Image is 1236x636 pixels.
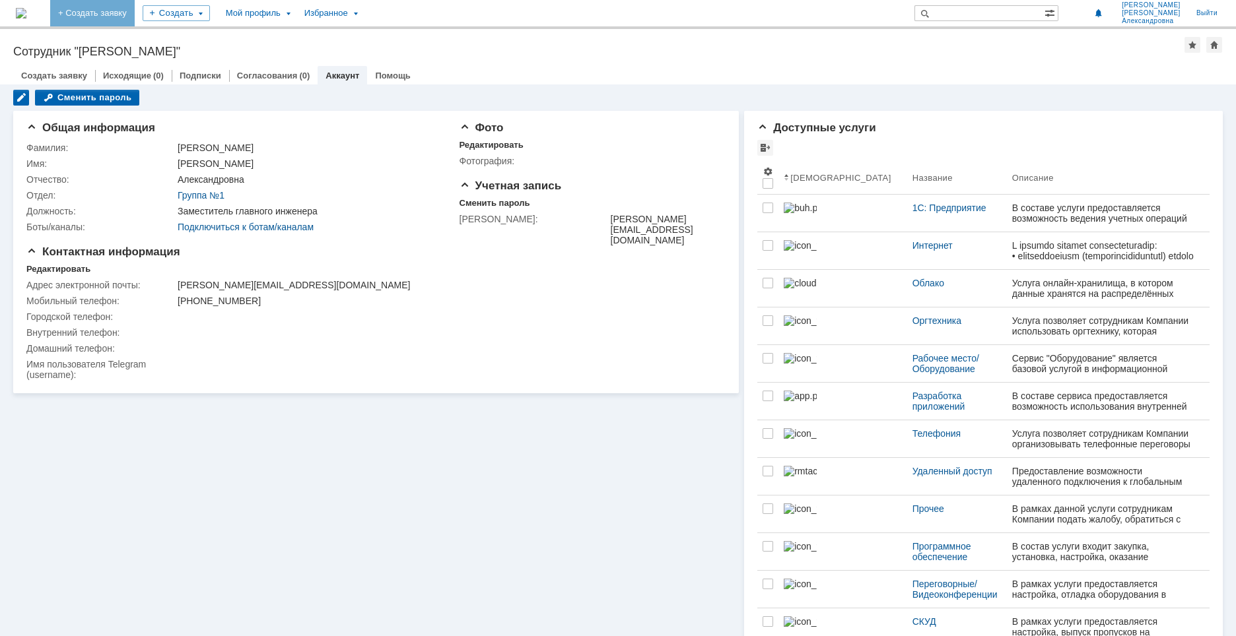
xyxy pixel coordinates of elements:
[778,533,907,570] a: icon_vit_uslug_mini1.png
[1007,495,1199,532] a: В рамках данной услуги сотрудникам Компании подать жалобу, обратиться с проблемой, которая не пре...
[460,156,608,166] div: Фотография:
[26,264,90,274] div: Редактировать
[912,428,1002,439] div: Телефония
[778,345,907,382] a: icon_vit_uslug_mini13.png
[912,240,1002,251] div: Интернет
[26,343,175,354] div: Домашний телефон:
[178,296,439,306] div: [PHONE_NUMBER]
[778,458,907,495] a: rmtacs.png
[1122,9,1181,17] span: [PERSON_NAME]
[912,278,1002,288] div: Облако
[1007,307,1199,344] a: Услуга позволяет сотрудникам Компании использовать оргтехнику, которая предоставляется сотруднику...
[1012,428,1194,502] div: Услуга позволяет сотрудникам Компании организовывать телефонные переговоры с внутренними и внешни...
[907,161,1007,195] th: Название
[460,198,530,208] div: Сменить пароль
[778,195,907,232] a: buh.png
[912,315,1002,326] div: Оргтехника
[26,280,175,290] div: Адрес электронной почты:
[912,466,1002,476] div: Удаленный доступ
[178,222,314,232] a: Подключиться к ботам/каналам
[1012,173,1054,183] div: Описание
[1012,240,1194,430] div: L ipsumdo sitamet consecteturadip: • elitseddoeiusm (temporincididuntutl) etdolo m aliq Enimadmi ...
[26,327,175,338] div: Внутренний телефон:
[13,90,29,106] div: Редактировать
[1007,458,1199,495] a: Предоставление возможности удаленного подключения к глобальным системам со стороны локаций, а так...
[907,495,1007,532] a: Прочее
[1012,579,1194,631] div: В рамках услуги предоставляется настройка, отладка оборудования в переговорных комнатах и оказани...
[460,179,562,192] span: Учетная запись
[907,270,1007,307] a: Облако
[1045,6,1058,18] span: Расширенный поиск
[912,579,1002,600] div: Переговорные/Видеоконференции
[763,166,773,177] span: Настройки
[1184,37,1200,53] div: Добавить в избранное
[784,579,817,589] img: icon_vit_uslug_mini1.png
[26,158,175,169] div: Имя:
[26,190,175,201] div: Отдел:
[907,307,1007,344] a: Оргтехника
[16,8,26,18] a: Перейти на домашнюю страницу
[1007,232,1199,269] a: L ipsumdo sitamet consecteturadip: • elitseddoeiusm (temporincididuntutl) etdolo m aliq Enimadmi ...
[778,571,907,608] a: icon_vit_uslug_mini1.png
[778,383,907,420] a: app.png
[907,420,1007,457] a: Телефония
[1007,571,1199,608] a: В рамках услуги предоставляется настройка, отладка оборудования в переговорных комнатах и оказани...
[26,296,175,306] div: Мобильный телефон:
[1007,533,1199,570] a: В состав услуги входит закупка, установка, настройка, оказание технической поддержки базового и с...
[26,359,175,380] div: Имя пользователя Telegram (username):
[1012,466,1194,529] div: Предоставление возможности удаленного подключения к глобальным системам со стороны локаций, а так...
[1007,195,1199,232] a: В составе услуги предоставляется возможность ведения учетных операций и единой базы данных по бух...
[13,45,1184,58] div: Сотрудник "[PERSON_NAME]"
[778,270,907,307] a: cloud.png
[907,232,1007,269] a: Интернет
[784,391,817,401] img: app.png
[375,71,410,80] a: Помощь
[790,173,891,183] div: [DEMOGRAPHIC_DATA]
[26,311,175,322] div: Городской телефон:
[784,428,817,439] img: icon_vit_uslug_mini5.png
[907,533,1007,570] a: Программное обеспечение
[1012,503,1194,546] div: В рамках данной услуги сотрудникам Компании подать жалобу, обратиться с проблемой, которая не пре...
[907,195,1007,232] a: 1С: Предприятие
[1206,37,1222,53] div: Сделать домашней страницей
[778,495,907,532] a: icon_vit_uslug_mini1.png
[1012,315,1194,463] div: Услуга позволяет сотрудникам Компании использовать оргтехнику, которая предоставляется сотруднику...
[1012,541,1194,594] div: В состав услуги входит закупка, установка, настройка, оказание технической поддержки базового и с...
[1122,1,1181,9] span: [PERSON_NAME]
[178,190,224,201] a: Группа №1
[1012,278,1194,426] div: Услуга онлайн-хранилища, в котором данные хранятся на распределённых серверах ЦОД (2-го уровня). ...
[26,121,155,134] span: Общая информация
[178,158,439,169] div: [PERSON_NAME]
[1012,391,1194,559] div: В составе сервиса предоставляется возможность использования внутренней компетенции для мелкомасшт...
[611,214,721,245] div: [PERSON_NAME][EMAIL_ADDRESS][DOMAIN_NAME]
[460,214,608,224] div: [PERSON_NAME]:
[912,353,1002,374] div: Рабочее место/Оборудование
[26,222,175,232] div: Боты/каналы:
[178,143,439,153] div: [PERSON_NAME]
[778,307,907,344] a: icon_vit_uslug_mini4.png
[237,71,298,80] a: Согласования
[178,206,439,216] div: Заместитель главного инженера
[26,245,180,258] span: Контактная информация
[178,174,439,185] div: Александровна
[784,278,817,288] img: cloud.png
[460,140,524,150] div: Редактировать
[784,353,817,364] img: icon_vit_uslug_mini13.png
[180,71,221,80] a: Подписки
[778,232,907,269] a: icon_vit_uslug_mini2.png
[1007,345,1199,382] a: Сервис "Оборудование" является базовой услугой в информационной системе ГК ОАО "ГИАП". Он предост...
[153,71,164,80] div: (0)
[1007,270,1199,307] a: Услуга онлайн-хранилища, в котором данные хранятся на распределённых серверах ЦОД (2-го уровня). ...
[784,541,817,552] img: icon_vit_uslug_mini1.png
[912,391,1002,412] div: Разработка приложений
[778,161,907,195] th: [DEMOGRAPHIC_DATA]
[907,345,1007,382] a: Рабочее место/Оборудование
[784,315,817,326] img: icon_vit_uslug_mini4.png
[912,541,1002,562] div: Программное обеспечение
[1012,203,1194,287] div: В составе услуги предоставляется возможность ведения учетных операций и единой базы данных по бух...
[907,458,1007,495] a: Удаленный доступ
[26,174,175,185] div: Отчество:
[326,71,359,80] a: Аккаунт
[1007,420,1199,457] a: Услуга позволяет сотрудникам Компании организовывать телефонные переговоры с внутренними и внешни...
[912,503,1002,514] div: Прочее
